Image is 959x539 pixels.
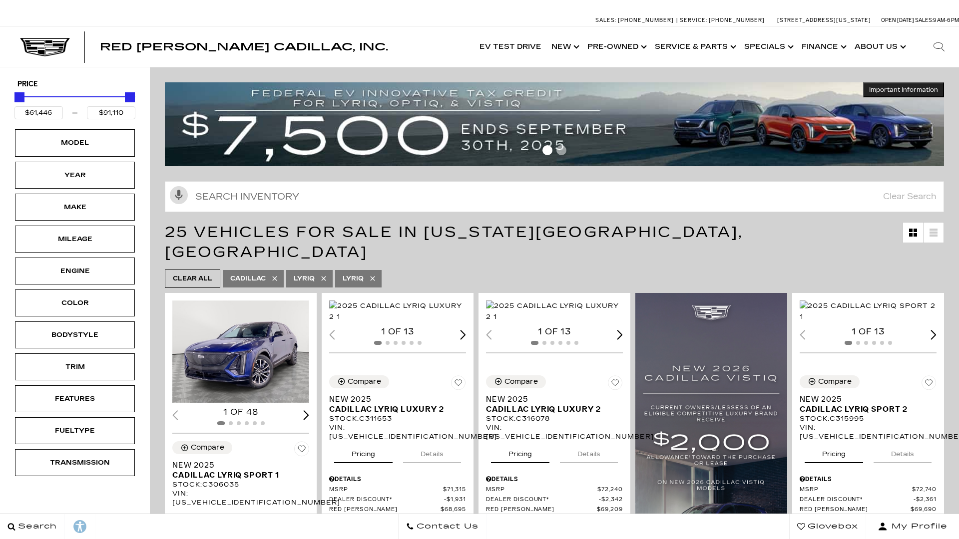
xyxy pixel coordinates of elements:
a: New 2025Cadillac LYRIQ Sport 1 [172,460,309,480]
a: Dealer Discount* $2,342 [486,496,623,504]
span: Red [PERSON_NAME] [329,506,441,514]
span: Lyriq [294,272,315,285]
span: $69,690 [911,506,937,514]
button: details tab [874,441,932,463]
div: Next slide [460,330,466,339]
button: Save Vehicle [922,375,937,394]
div: 1 / 2 [329,300,466,322]
div: 1 / 2 [800,300,937,322]
span: Dealer Discount* [800,496,914,504]
button: pricing tab [334,441,393,463]
button: details tab [403,441,461,463]
div: Next slide [931,330,937,339]
span: MSRP [486,486,597,494]
div: VIN: [US_VEHICLE_IDENTIFICATION_NUMBER] [329,423,466,441]
a: Red [PERSON_NAME] $69,690 [800,506,937,514]
a: New 2025Cadillac LYRIQ Luxury 2 [486,394,623,414]
a: Finance [797,27,850,67]
div: Price [14,89,135,119]
div: BodystyleBodystyle [15,321,135,348]
span: MSRP [329,486,443,494]
a: Service: [PHONE_NUMBER] [676,17,767,23]
span: Dealer Discount* [329,496,444,504]
span: New 2025 [800,394,929,404]
button: Compare Vehicle [329,375,389,388]
div: VIN: [US_VEHICLE_IDENTIFICATION_NUMBER] [172,489,309,507]
div: YearYear [15,162,135,189]
a: Contact Us [398,514,486,539]
button: pricing tab [491,441,549,463]
a: Red [PERSON_NAME] $68,695 [329,506,466,514]
div: VIN: [US_VEHICLE_IDENTIFICATION_NUMBER] [486,423,623,441]
div: Next slide [303,410,309,420]
span: New 2025 [329,394,459,404]
span: $2,342 [599,496,623,504]
div: Stock : C316078 [486,414,623,423]
input: Maximum [87,106,135,119]
div: VIN: [US_VEHICLE_IDENTIFICATION_NUMBER] [800,423,937,441]
span: Open [DATE] [881,17,914,23]
a: MSRP $71,315 [329,486,466,494]
div: Bodystyle [50,329,100,340]
span: 9 AM-6 PM [933,17,959,23]
a: Pre-Owned [582,27,650,67]
div: Year [50,170,100,181]
button: Compare Vehicle [486,375,546,388]
span: LYRIQ [343,272,364,285]
div: 1 of 13 [486,326,623,337]
a: New [546,27,582,67]
a: Glovebox [789,514,866,539]
svg: Click to toggle on voice search [170,186,188,204]
span: $68,695 [441,506,466,514]
span: $69,209 [597,506,623,514]
input: Minimum [14,106,63,119]
div: ModelModel [15,129,135,156]
span: Glovebox [805,520,858,534]
a: New 2025Cadillac LYRIQ Luxury 2 [329,394,466,414]
div: ColorColor [15,289,135,316]
img: vrp-tax-ending-august-version [165,82,944,166]
a: Red [PERSON_NAME] $69,209 [486,506,623,514]
a: Cadillac Dark Logo with Cadillac White Text [20,38,70,57]
span: New 2025 [172,460,302,470]
span: Contact Us [414,520,479,534]
a: Sales: [PHONE_NUMBER] [595,17,676,23]
button: Open user profile menu [866,514,959,539]
a: MSRP $72,240 [486,486,623,494]
span: Cadillac LYRIQ Sport 2 [800,404,929,414]
div: TrimTrim [15,353,135,380]
span: Red [PERSON_NAME] Cadillac, Inc. [100,41,388,53]
div: 1 of 13 [329,326,466,337]
button: details tab [560,441,618,463]
div: 1 / 2 [486,300,623,322]
span: Red [PERSON_NAME] [800,506,911,514]
span: Cadillac LYRIQ Luxury 2 [486,404,615,414]
span: 25 Vehicles for Sale in [US_STATE][GEOGRAPHIC_DATA], [GEOGRAPHIC_DATA] [165,223,743,261]
div: Mileage [50,234,100,245]
div: Minimum Price [14,92,24,102]
button: Save Vehicle [451,375,466,394]
a: [STREET_ADDRESS][US_STATE] [777,17,871,23]
div: Stock : C306035 [172,480,309,489]
h5: Price [17,80,132,89]
div: Stock : C315995 [800,414,937,423]
a: New 2025Cadillac LYRIQ Sport 2 [800,394,937,414]
span: Important Information [869,86,938,94]
span: Cadillac LYRIQ Sport 1 [172,470,302,480]
button: Save Vehicle [294,441,309,460]
span: My Profile [888,520,948,534]
div: Fueltype [50,425,100,436]
div: Compare [348,377,381,386]
div: TransmissionTransmission [15,449,135,476]
a: EV Test Drive [475,27,546,67]
div: EngineEngine [15,258,135,284]
div: Engine [50,266,100,276]
button: Important Information [863,82,944,97]
div: MileageMileage [15,226,135,253]
img: 2025 Cadillac LYRIQ Luxury 2 1 [329,300,466,322]
span: $1,931 [444,496,466,504]
div: Compare [504,377,538,386]
span: $2,361 [914,496,937,504]
span: New 2025 [486,394,615,404]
